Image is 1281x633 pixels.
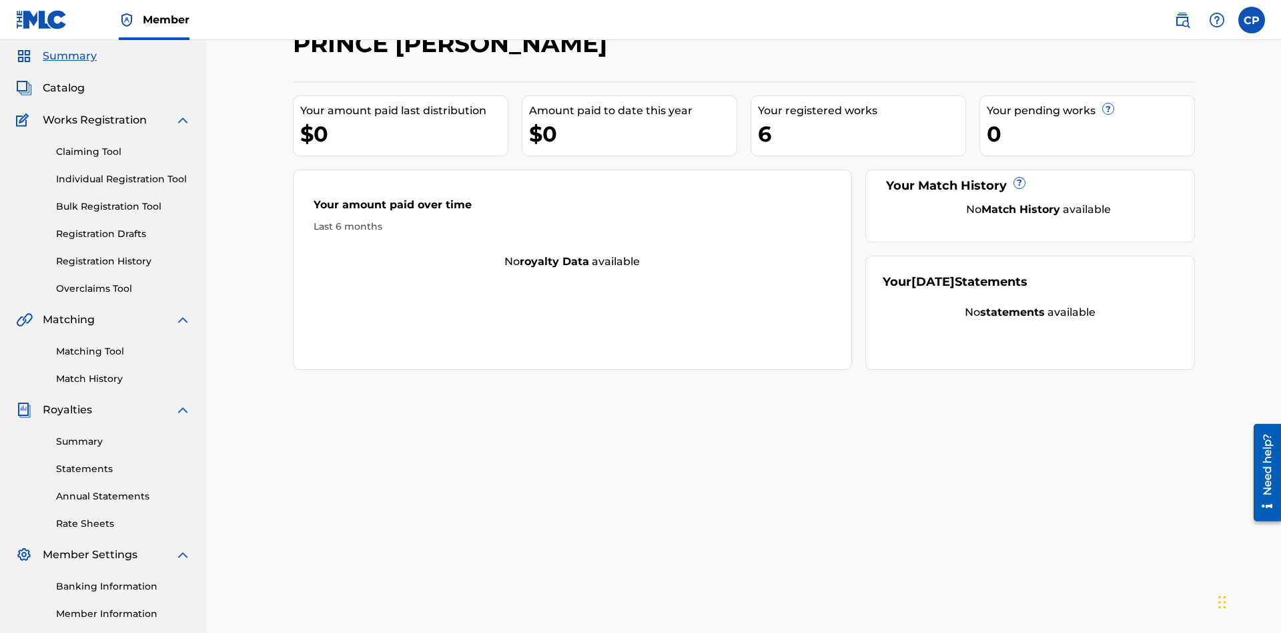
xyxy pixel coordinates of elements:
[294,254,851,270] div: No available
[16,10,67,29] img: MLC Logo
[56,282,191,296] a: Overclaims Tool
[883,273,1027,291] div: Your Statements
[16,80,85,96] a: CatalogCatalog
[520,255,589,268] strong: royalty data
[56,580,191,594] a: Banking Information
[175,312,191,328] img: expand
[43,80,85,96] span: Catalog
[56,607,191,621] a: Member Information
[43,112,147,128] span: Works Registration
[175,547,191,563] img: expand
[43,48,97,64] span: Summary
[987,103,1194,119] div: Your pending works
[16,48,32,64] img: Summary
[1238,7,1265,33] div: User Menu
[980,306,1045,319] strong: statements
[1218,582,1226,622] div: Drag
[43,547,137,563] span: Member Settings
[1204,7,1230,33] div: Help
[1214,569,1281,633] iframe: Chat Widget
[1169,7,1196,33] a: Public Search
[119,12,135,28] img: Top Rightsholder
[175,402,191,418] img: expand
[16,80,32,96] img: Catalog
[16,112,33,128] img: Works Registration
[16,48,97,64] a: SummarySummary
[16,547,32,563] img: Member Settings
[300,119,508,149] div: $0
[56,435,191,449] a: Summary
[175,112,191,128] img: expand
[1103,103,1114,114] span: ?
[56,254,191,268] a: Registration History
[56,462,191,476] a: Statements
[529,103,737,119] div: Amount paid to date this year
[1174,12,1190,28] img: search
[314,220,831,234] div: Last 6 months
[758,103,965,119] div: Your registered works
[56,145,191,159] a: Claiming Tool
[293,29,614,59] h2: PRINCE [PERSON_NAME]
[883,177,1178,195] div: Your Match History
[758,119,965,149] div: 6
[43,402,92,418] span: Royalties
[1014,178,1025,188] span: ?
[529,119,737,149] div: $0
[56,489,191,503] a: Annual Statements
[56,227,191,241] a: Registration Drafts
[16,312,33,328] img: Matching
[43,312,95,328] span: Matching
[56,372,191,386] a: Match History
[987,119,1194,149] div: 0
[1209,12,1225,28] img: help
[1244,419,1281,528] iframe: Resource Center
[56,200,191,214] a: Bulk Registration Tool
[911,274,955,289] span: [DATE]
[981,203,1060,216] strong: Match History
[56,172,191,186] a: Individual Registration Tool
[314,197,831,220] div: Your amount paid over time
[56,517,191,531] a: Rate Sheets
[56,345,191,359] a: Matching Tool
[883,304,1178,321] div: No available
[899,202,1178,218] div: No available
[143,12,189,27] span: Member
[16,402,32,418] img: Royalties
[300,103,508,119] div: Your amount paid last distribution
